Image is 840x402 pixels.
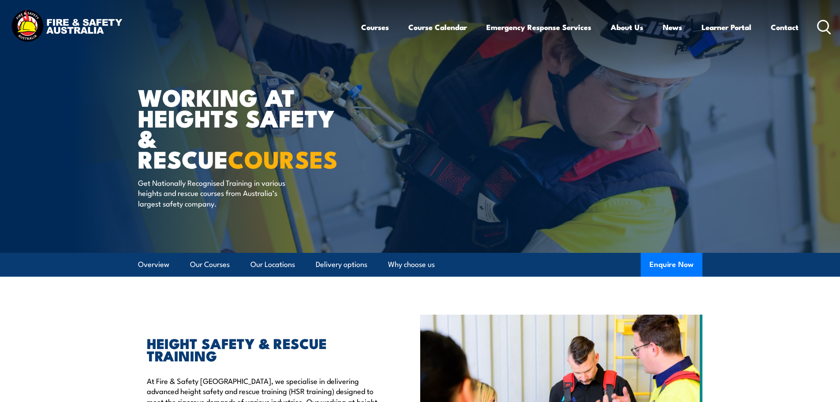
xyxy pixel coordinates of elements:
a: Course Calendar [408,15,467,39]
a: News [663,15,682,39]
h2: HEIGHT SAFETY & RESCUE TRAINING [147,337,380,361]
a: Why choose us [388,253,435,276]
a: Delivery options [316,253,367,276]
a: About Us [611,15,643,39]
a: Overview [138,253,169,276]
a: Emergency Response Services [486,15,591,39]
a: Our Locations [250,253,295,276]
a: Learner Portal [702,15,751,39]
a: Our Courses [190,253,230,276]
strong: COURSES [228,140,338,177]
h1: WORKING AT HEIGHTS SAFETY & RESCUE [138,86,356,169]
p: Get Nationally Recognised Training in various heights and rescue courses from Australia’s largest... [138,177,299,208]
a: Contact [771,15,799,39]
button: Enquire Now [641,253,702,277]
a: Courses [361,15,389,39]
